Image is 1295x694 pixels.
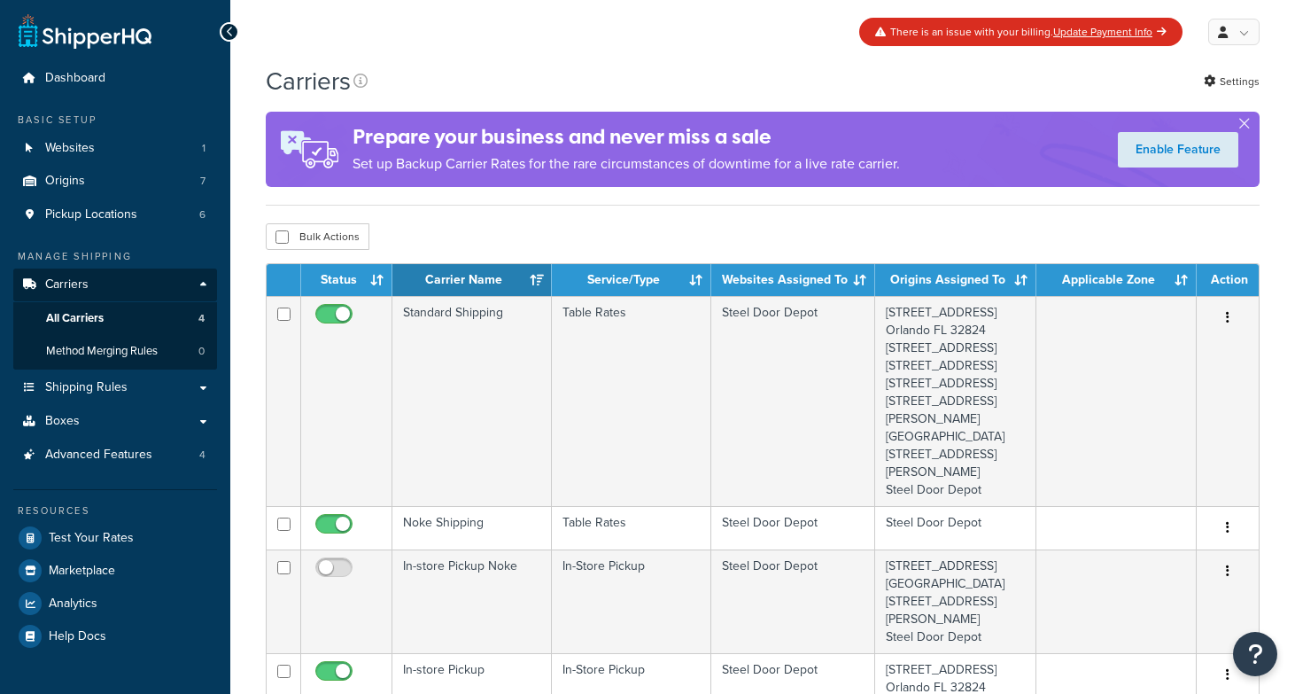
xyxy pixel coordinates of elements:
th: Status: activate to sort column ascending [301,264,392,296]
p: Set up Backup Carrier Rates for the rare circumstances of downtime for a live rate carrier. [353,152,900,176]
td: In-store Pickup Noke [392,550,552,653]
button: Bulk Actions [266,223,369,250]
span: All Carriers [46,311,104,326]
span: Origins [45,174,85,189]
li: Method Merging Rules [13,335,217,368]
th: Applicable Zone: activate to sort column ascending [1036,264,1197,296]
td: Standard Shipping [392,296,552,506]
li: Pickup Locations [13,199,217,231]
td: Table Rates [552,296,711,506]
li: Advanced Features [13,439,217,472]
li: Websites [13,132,217,165]
span: 6 [199,207,205,222]
th: Websites Assigned To: activate to sort column ascending [711,264,875,296]
td: Noke Shipping [392,506,552,550]
li: Origins [13,165,217,198]
a: Method Merging Rules 0 [13,335,217,368]
a: Settings [1204,69,1260,94]
a: Enable Feature [1118,132,1238,168]
td: In-Store Pickup [552,550,711,653]
td: [STREET_ADDRESS] Orlando FL 32824 [STREET_ADDRESS] [STREET_ADDRESS] [STREET_ADDRESS] [STREET_ADDR... [875,296,1036,506]
li: All Carriers [13,302,217,335]
a: Shipping Rules [13,371,217,404]
span: Dashboard [45,71,105,86]
td: [STREET_ADDRESS] [GEOGRAPHIC_DATA][STREET_ADDRESS][PERSON_NAME] Steel Door Depot [875,550,1036,653]
span: Shipping Rules [45,380,128,395]
span: 4 [199,448,205,463]
span: 4 [198,311,205,326]
div: Manage Shipping [13,249,217,264]
div: Resources [13,503,217,519]
a: Carriers [13,269,217,301]
div: Basic Setup [13,113,217,128]
span: 1 [202,141,205,156]
span: Help Docs [49,629,106,644]
a: Help Docs [13,620,217,652]
h1: Carriers [266,64,351,98]
span: Carriers [45,277,89,292]
th: Action [1197,264,1259,296]
td: Steel Door Depot [875,506,1036,550]
h4: Prepare your business and never miss a sale [353,122,900,152]
span: 7 [200,174,205,189]
a: Boxes [13,405,217,438]
th: Carrier Name: activate to sort column ascending [392,264,552,296]
a: Test Your Rates [13,522,217,554]
span: Websites [45,141,95,156]
div: There is an issue with your billing. [859,18,1183,46]
a: Analytics [13,588,217,620]
span: 0 [198,344,205,359]
td: Steel Door Depot [711,550,875,653]
a: Origins 7 [13,165,217,198]
span: Marketplace [49,564,115,579]
img: ad-rules-rateshop-fe6ec290ccb7230408bd80ed9643f0289d75e0ffd9eb532fc0e269fcd187b520.png [266,112,353,187]
a: Dashboard [13,62,217,95]
li: Carriers [13,269,217,370]
a: Update Payment Info [1053,24,1167,40]
a: All Carriers 4 [13,302,217,335]
td: Steel Door Depot [711,296,875,506]
th: Origins Assigned To: activate to sort column ascending [875,264,1036,296]
th: Service/Type: activate to sort column ascending [552,264,711,296]
span: Analytics [49,597,97,612]
span: Boxes [45,414,80,429]
a: Marketplace [13,555,217,587]
span: Advanced Features [45,448,152,463]
a: Advanced Features 4 [13,439,217,472]
a: Websites 1 [13,132,217,165]
a: ShipperHQ Home [19,13,151,49]
span: Pickup Locations [45,207,137,222]
span: Method Merging Rules [46,344,158,359]
a: Pickup Locations 6 [13,199,217,231]
span: Test Your Rates [49,531,134,546]
td: Table Rates [552,506,711,550]
button: Open Resource Center [1233,632,1277,676]
td: Steel Door Depot [711,506,875,550]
